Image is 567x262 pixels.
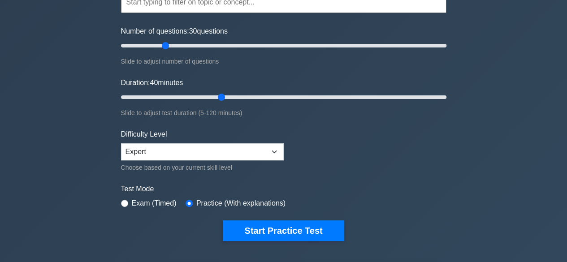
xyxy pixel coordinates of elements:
[121,77,183,88] label: Duration: minutes
[223,220,344,241] button: Start Practice Test
[121,26,228,37] label: Number of questions: questions
[132,198,177,209] label: Exam (Timed)
[189,27,197,35] span: 30
[150,79,158,86] span: 40
[121,56,446,67] div: Slide to adjust number of questions
[121,184,446,194] label: Test Mode
[121,162,284,173] div: Choose based on your current skill level
[121,107,446,118] div: Slide to adjust test duration (5-120 minutes)
[121,129,167,140] label: Difficulty Level
[196,198,286,209] label: Practice (With explanations)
